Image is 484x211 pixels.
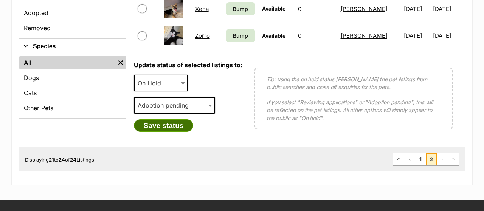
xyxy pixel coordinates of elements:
a: Bump [226,29,255,42]
span: Available [262,5,285,12]
button: Species [19,42,126,51]
a: First page [393,153,404,165]
a: Adopted [19,6,126,20]
strong: 24 [70,157,76,163]
a: Xena [195,5,209,12]
p: Tip: using the on hold status [PERSON_NAME] the pet listings from public searches and close off e... [267,75,441,91]
span: Available [262,32,285,39]
a: Dogs [19,71,126,85]
nav: Pagination [393,153,459,166]
span: Bump [233,5,248,13]
a: All [19,56,115,69]
span: Adoption pending [135,100,196,111]
label: Update status of selected listings to: [134,61,242,69]
strong: 24 [59,157,65,163]
div: Species [19,54,126,118]
td: [DATE] [433,23,464,49]
a: Removed [19,21,126,35]
span: Adoption pending [134,97,215,114]
span: On Hold [135,78,169,88]
a: Cats [19,86,126,100]
span: On Hold [134,75,188,91]
a: Page 1 [415,153,426,165]
span: Bump [233,32,248,40]
a: Other Pets [19,101,126,115]
a: Previous page [404,153,415,165]
a: Zorro [195,32,210,39]
td: 0 [295,23,337,49]
a: [PERSON_NAME] [341,5,387,12]
a: Remove filter [115,56,126,69]
a: Bump [226,2,255,15]
td: [DATE] [401,23,432,49]
strong: 21 [49,157,54,163]
span: Next page [437,153,448,165]
span: Displaying to of Listings [25,157,94,163]
a: [PERSON_NAME] [341,32,387,39]
p: If you select "Reviewing applications" or "Adoption pending", this will be reflected on the pet l... [267,98,441,122]
span: Last page [448,153,459,165]
button: Save status [134,119,194,132]
span: Page 2 [426,153,437,165]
